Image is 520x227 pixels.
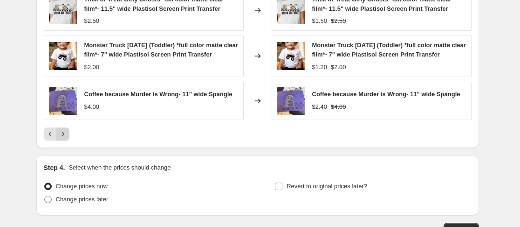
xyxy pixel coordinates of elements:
nav: Pagination [44,128,69,141]
span: Coffee because Murder is Wrong- 11" wide Spangle [312,91,460,98]
div: $2.00 [84,63,100,72]
div: $2.50 [84,16,100,26]
button: Next [56,128,69,141]
img: FullSizeRender_380a75e0-160f-4bd9-aa23-37a3b9ee9ea7_80x.heic [277,87,305,115]
button: Previous [44,128,57,141]
strike: $2.50 [331,16,346,26]
div: $4.00 [84,102,100,112]
strike: $4.00 [331,102,346,112]
span: Monster Truck [DATE] (Toddler) *full color matte clear film*- 7" wide Plastisol Screen Print Tran... [84,42,238,58]
p: Select when the prices should change [68,163,171,172]
h2: Step 4. [44,163,65,172]
div: $1.20 [312,63,328,72]
span: Monster Truck [DATE] (Toddler) *full color matte clear film*- 7" wide Plastisol Screen Print Tran... [312,42,466,58]
span: Change prices later [56,196,109,203]
strike: $2.00 [331,63,346,72]
img: monstertruckhalloweentoddlerwhiteMockup_80x.jpg [277,42,305,70]
span: Revert to original prices later? [287,183,367,190]
div: $1.50 [312,16,328,26]
img: monstertruckhalloweentoddlerwhiteMockup_80x.jpg [49,42,77,70]
img: FullSizeRender_380a75e0-160f-4bd9-aa23-37a3b9ee9ea7_80x.heic [49,87,77,115]
div: $2.40 [312,102,328,112]
span: Coffee because Murder is Wrong- 11" wide Spangle [84,91,233,98]
span: Change prices now [56,183,108,190]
